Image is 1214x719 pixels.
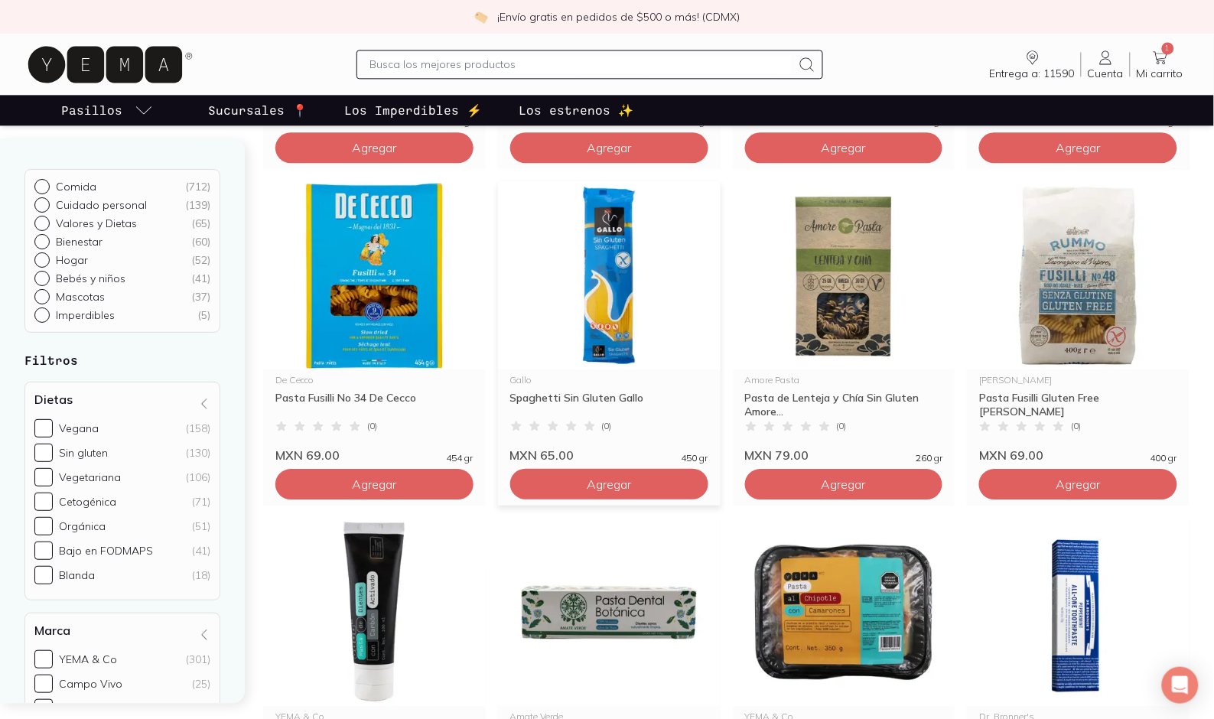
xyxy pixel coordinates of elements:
[447,454,474,463] span: 454 gr
[34,469,53,487] input: Vegetariana(106)
[733,181,955,463] a: Pasta de Lenteja, Sin Gluten, Vegana, 100% leguminosa y Semillas de Chia, 260 gr, Hecho en Mexico...
[745,132,943,163] button: Agregar
[191,236,210,249] div: ( 60 )
[34,420,53,438] input: Vegana(158)
[1071,421,1081,431] span: ( 0 )
[24,382,220,601] div: Dietas
[275,391,474,418] div: Pasta Fusilli No 34 De Cecco
[186,422,210,436] div: (158)
[516,95,636,125] a: Los estrenos ✨
[498,518,721,706] img: Pasta Dental Botanica Amate Verde
[275,376,474,385] div: De Cecco
[192,520,210,534] div: (51)
[341,95,485,125] a: Los Imperdibles ⚡️
[263,518,486,706] img: Pasta de Dientes con Carbón Activado
[275,132,474,163] button: Agregar
[191,272,210,286] div: ( 41 )
[34,623,70,639] h4: Marca
[186,653,210,667] div: (301)
[59,569,95,583] div: Blanda
[24,353,78,368] strong: Filtros
[275,447,340,463] span: MXN 69.00
[733,518,955,706] img: Pasta al Chipotle con Camarones
[1162,667,1199,704] div: Open Intercom Messenger
[34,675,53,694] input: Campo Vivo(25)
[34,392,73,408] h4: Dietas
[191,254,210,268] div: ( 52 )
[352,477,396,492] span: Agregar
[56,236,103,249] p: Bienestar
[587,477,631,492] span: Agregar
[745,376,943,385] div: Amore Pasta
[59,545,153,558] div: Bajo en FODMAPS
[192,569,210,583] div: (18)
[61,101,122,119] p: Pasillos
[192,702,210,716] div: (16)
[192,678,210,691] div: (25)
[979,391,1177,418] div: Pasta Fusilli Gluten Free [PERSON_NAME]
[498,181,721,369] img: Spaghetti Sin Gluten Gallo
[967,181,1190,463] a: Pasta Fusilli Gluten Free Rummo[PERSON_NAME]Pasta Fusilli Gluten Free [PERSON_NAME](0)MXN 69.0040...
[369,55,791,73] input: Busca los mejores productos
[510,132,708,163] button: Agregar
[1131,48,1190,80] a: 1Mi carrito
[59,471,121,485] div: Vegetariana
[1137,67,1183,80] span: Mi carrito
[56,254,88,268] p: Hogar
[979,447,1043,463] span: MXN 69.00
[56,181,96,194] p: Comida
[344,101,482,119] p: Los Imperdibles ⚡️
[192,496,210,509] div: (71)
[822,140,866,155] span: Agregar
[510,376,708,385] div: Gallo
[474,10,488,24] img: check
[192,545,210,558] div: (41)
[59,496,116,509] div: Cetogénica
[185,181,210,194] div: ( 712 )
[205,95,311,125] a: Sucursales 📍
[56,217,137,231] p: Valores y Dietas
[979,132,1177,163] button: Agregar
[990,67,1075,80] span: Entrega a: 11590
[510,391,708,418] div: Spaghetti Sin Gluten Gallo
[191,217,210,231] div: ( 65 )
[34,518,53,536] input: Orgánica(51)
[1151,454,1177,463] span: 400 gr
[59,520,106,534] div: Orgánica
[745,447,809,463] span: MXN 79.00
[822,477,866,492] span: Agregar
[1056,140,1101,155] span: Agregar
[837,421,847,431] span: ( 0 )
[263,181,486,463] a: Pasta Fusilli No 34 De CeccoDe CeccoPasta Fusilli No 34 De Cecco(0)MXN 69.00454 gr
[59,702,83,716] div: AMA
[510,447,574,463] span: MXN 65.00
[967,181,1190,369] img: Pasta Fusilli Gluten Free Rummo
[59,653,117,667] div: YEMA & Co
[191,291,210,304] div: ( 37 )
[916,454,942,463] span: 260 gr
[56,309,115,323] p: Imperdibles
[352,140,396,155] span: Agregar
[1082,48,1130,80] a: Cuenta
[979,469,1177,499] button: Agregar
[1088,67,1124,80] span: Cuenta
[367,421,377,431] span: ( 0 )
[1056,477,1101,492] span: Agregar
[682,454,708,463] span: 450 gr
[498,181,721,463] a: Spaghetti Sin Gluten GalloGalloSpaghetti Sin Gluten Gallo(0)MXN 65.00450 gr
[185,199,210,213] div: ( 139 )
[263,181,486,369] img: Pasta Fusilli No 34 De Cecco
[979,376,1177,385] div: [PERSON_NAME]
[56,272,125,286] p: Bebés y niños
[587,140,631,155] span: Agregar
[58,95,156,125] a: pasillo-todos-link
[733,181,955,369] img: Pasta de Lenteja, Sin Gluten, Vegana, 100% leguminosa y Semillas de Chia, 260 gr, Hecho en Mexico
[275,469,474,499] button: Agregar
[56,199,147,213] p: Cuidado personal
[34,700,53,718] input: AMA(16)
[497,9,740,24] p: ¡Envío gratis en pedidos de $500 o más! (CDMX)
[745,391,943,418] div: Pasta de Lenteja y Chía Sin Gluten Amore...
[59,678,122,691] div: Campo Vivo
[59,422,99,436] div: Vegana
[34,542,53,561] input: Bajo en FODMAPS(41)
